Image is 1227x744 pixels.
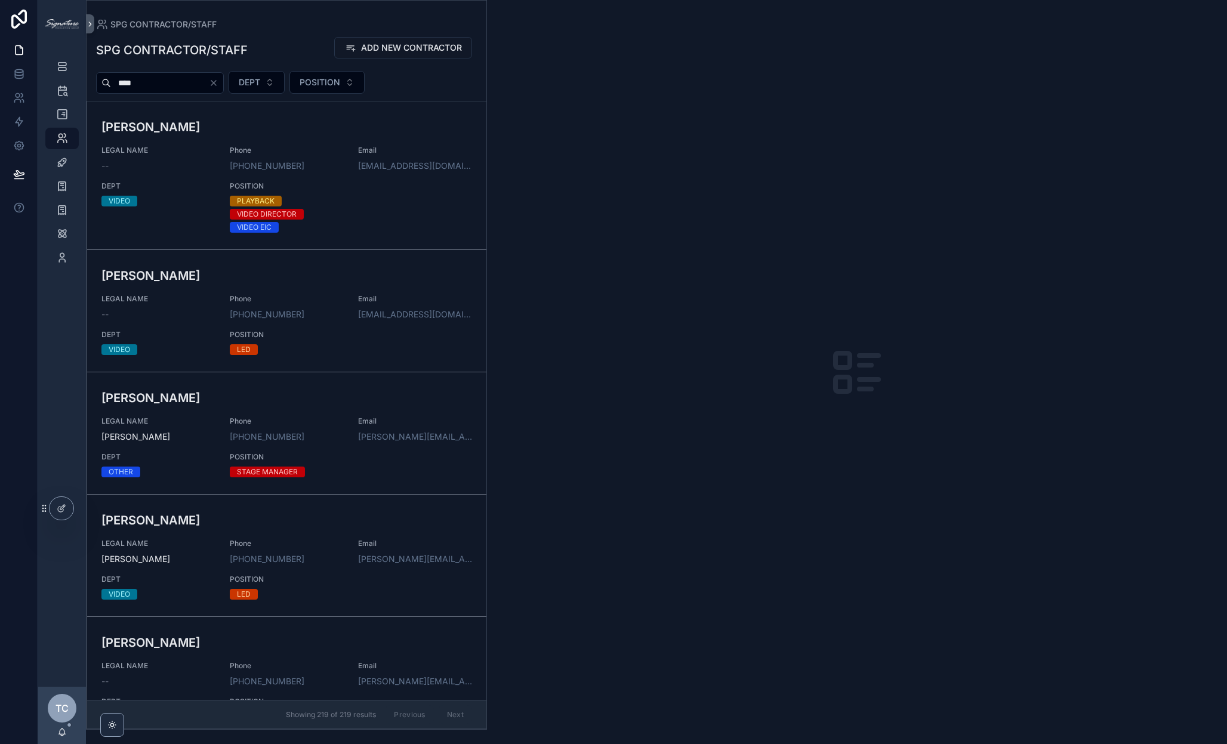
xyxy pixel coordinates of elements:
[230,452,344,462] span: POSITION
[237,209,297,220] div: VIDEO DIRECTOR
[230,661,344,671] span: Phone
[230,697,344,706] span: POSITION
[300,76,340,88] span: POSITION
[358,294,472,304] span: Email
[229,71,285,94] button: Select Button
[361,42,462,54] span: ADD NEW CONTRACTOR
[101,431,215,443] span: [PERSON_NAME]
[230,294,344,304] span: Phone
[101,553,215,565] span: [PERSON_NAME]
[358,661,472,671] span: Email
[237,344,251,355] div: LED
[358,416,472,426] span: Email
[358,539,472,548] span: Email
[209,78,223,88] button: Clear
[87,617,486,739] a: [PERSON_NAME]LEGAL NAME--Phone[PHONE_NUMBER]Email[PERSON_NAME][EMAIL_ADDRESS][PERSON_NAME][DOMAIN...
[87,372,486,495] a: [PERSON_NAME]LEGAL NAME[PERSON_NAME]Phone[PHONE_NUMBER]Email[PERSON_NAME][EMAIL_ADDRESS][PERSON_N...
[101,330,215,339] span: DEPT
[101,181,215,191] span: DEPT
[230,553,304,565] a: [PHONE_NUMBER]
[96,42,248,58] h1: SPG CONTRACTOR/STAFF
[358,160,472,172] a: [EMAIL_ADDRESS][DOMAIN_NAME]
[230,308,304,320] a: [PHONE_NUMBER]
[334,37,472,58] button: ADD NEW CONTRACTOR
[230,146,344,155] span: Phone
[358,146,472,155] span: Email
[230,160,304,172] a: [PHONE_NUMBER]
[289,71,365,94] button: Select Button
[230,539,344,548] span: Phone
[87,495,486,617] a: [PERSON_NAME]LEGAL NAME[PERSON_NAME]Phone[PHONE_NUMBER]Email[PERSON_NAME][EMAIL_ADDRESS][DOMAIN_N...
[101,118,472,136] h3: [PERSON_NAME]
[45,19,79,29] img: App logo
[101,389,472,407] h3: [PERSON_NAME]
[101,675,109,687] span: --
[101,267,472,285] h3: [PERSON_NAME]
[38,48,86,284] div: scrollable content
[96,18,217,30] a: SPG CONTRACTOR/STAFF
[237,467,298,477] div: STAGE MANAGER
[239,76,260,88] span: DEPT
[56,701,69,715] span: TC
[101,697,215,706] span: DEPT
[230,675,304,687] a: [PHONE_NUMBER]
[101,308,109,320] span: --
[237,196,275,206] div: PLAYBACK
[101,539,215,548] span: LEGAL NAME
[358,308,472,320] a: [EMAIL_ADDRESS][DOMAIN_NAME]
[87,250,486,372] a: [PERSON_NAME]LEGAL NAME--Phone[PHONE_NUMBER]Email[EMAIL_ADDRESS][DOMAIN_NAME]DEPTVIDEOPOSITIONLED
[101,146,215,155] span: LEGAL NAME
[237,222,272,233] div: VIDEO EIC
[286,710,376,720] span: Showing 219 of 219 results
[101,416,215,426] span: LEGAL NAME
[230,416,344,426] span: Phone
[230,181,344,191] span: POSITION
[230,575,344,584] span: POSITION
[109,196,130,206] div: VIDEO
[101,661,215,671] span: LEGAL NAME
[358,431,472,443] a: [PERSON_NAME][EMAIL_ADDRESS][PERSON_NAME][DOMAIN_NAME]
[87,101,486,250] a: [PERSON_NAME]LEGAL NAME--Phone[PHONE_NUMBER]Email[EMAIL_ADDRESS][DOMAIN_NAME]DEPTVIDEOPOSITIONPLA...
[230,330,344,339] span: POSITION
[230,431,304,443] a: [PHONE_NUMBER]
[101,294,215,304] span: LEGAL NAME
[358,553,472,565] a: [PERSON_NAME][EMAIL_ADDRESS][DOMAIN_NAME]
[110,18,217,30] span: SPG CONTRACTOR/STAFF
[101,511,472,529] h3: [PERSON_NAME]
[109,344,130,355] div: VIDEO
[109,467,133,477] div: OTHER
[109,589,130,600] div: VIDEO
[101,634,472,652] h3: [PERSON_NAME]
[101,452,215,462] span: DEPT
[237,589,251,600] div: LED
[101,575,215,584] span: DEPT
[101,160,109,172] span: --
[358,675,472,687] a: [PERSON_NAME][EMAIL_ADDRESS][PERSON_NAME][DOMAIN_NAME]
